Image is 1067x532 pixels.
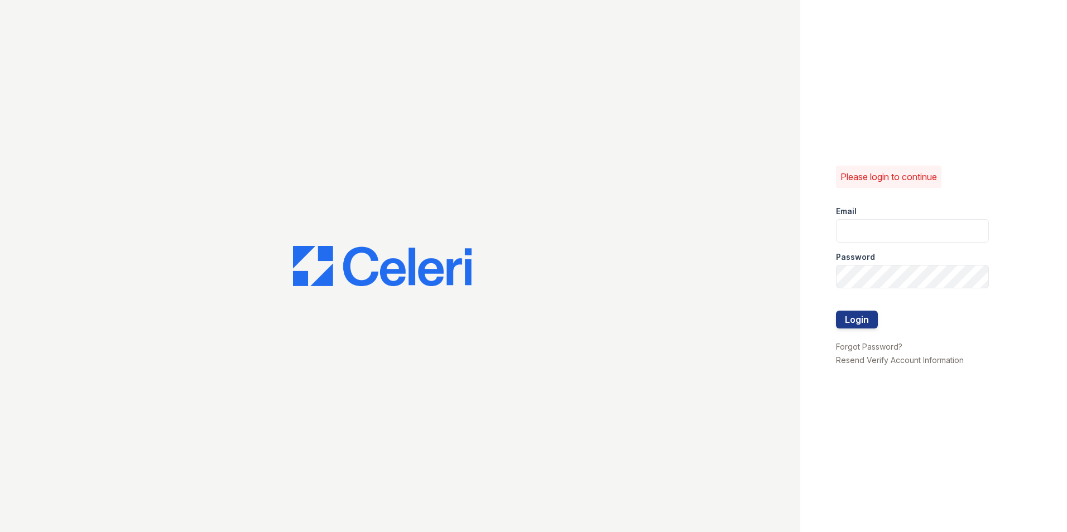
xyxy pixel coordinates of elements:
img: CE_Logo_Blue-a8612792a0a2168367f1c8372b55b34899dd931a85d93a1a3d3e32e68fde9ad4.png [293,246,472,286]
label: Email [836,206,857,217]
button: Login [836,311,878,328]
label: Password [836,252,875,263]
a: Resend Verify Account Information [836,355,964,365]
a: Forgot Password? [836,342,902,351]
p: Please login to continue [840,170,937,183]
